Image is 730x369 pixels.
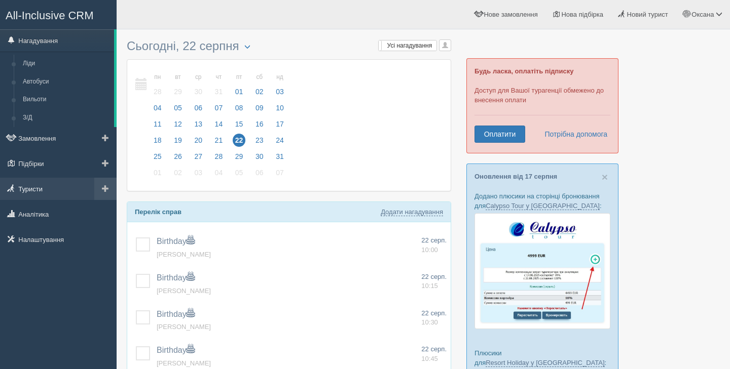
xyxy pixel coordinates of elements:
[230,151,249,167] a: 29
[233,101,246,114] span: 08
[18,55,114,73] a: Ліди
[466,58,618,153] div: Доступ для Вашої турагенції обмежено до внесення оплати
[209,151,229,167] a: 28
[474,348,610,367] p: Плюсики для :
[192,166,205,179] span: 03
[189,135,208,151] a: 20
[192,85,205,98] span: 30
[230,135,249,151] a: 22
[273,117,286,131] span: 17
[230,102,249,118] a: 08
[421,236,447,255] a: 22 серп. 10:00
[168,135,188,151] a: 19
[171,117,185,131] span: 12
[421,345,447,363] a: 22 серп. 10:45
[233,117,246,131] span: 15
[189,118,208,135] a: 13
[192,117,205,131] span: 13
[253,85,266,98] span: 02
[209,67,229,102] a: чт 31
[250,135,269,151] a: 23
[157,237,195,245] span: Birthday
[157,323,211,331] span: [PERSON_NAME]
[538,126,608,143] a: Потрібна допомога
[233,150,246,163] span: 29
[18,109,114,127] a: З/Д
[250,118,269,135] a: 16
[209,167,229,183] a: 04
[212,101,226,114] span: 07
[421,272,447,291] a: 22 серп. 10:15
[273,101,286,114] span: 10
[192,73,205,81] small: ср
[250,102,269,118] a: 09
[212,166,226,179] span: 04
[151,101,164,114] span: 04
[602,171,608,183] span: ×
[135,208,181,216] b: Перелік справ
[189,102,208,118] a: 06
[273,85,286,98] span: 03
[270,118,287,135] a: 17
[212,73,226,81] small: чт
[474,67,573,75] b: Будь ласка, оплатіть підписку
[273,73,286,81] small: нд
[171,85,185,98] span: 29
[230,67,249,102] a: пт 01
[171,101,185,114] span: 05
[171,134,185,147] span: 19
[233,134,246,147] span: 22
[421,246,438,254] span: 10:00
[157,310,195,318] a: Birthday
[273,134,286,147] span: 24
[157,273,195,282] a: Birthday
[253,73,266,81] small: сб
[151,150,164,163] span: 25
[168,167,188,183] a: 02
[212,150,226,163] span: 28
[212,85,226,98] span: 31
[691,11,714,18] span: Оксана
[273,150,286,163] span: 31
[421,355,438,362] span: 10:45
[250,67,269,102] a: сб 02
[157,346,195,354] span: Birthday
[270,151,287,167] a: 31
[387,42,432,49] span: Усі нагадування
[484,11,537,18] span: Нове замовлення
[151,166,164,179] span: 01
[421,345,447,353] span: 22 серп.
[127,39,451,54] h3: Сьогодні, 22 серпня
[421,309,447,327] a: 22 серп. 10:30
[18,91,114,109] a: Вильоти
[151,73,164,81] small: пн
[168,67,188,102] a: вт 29
[171,166,185,179] span: 02
[148,67,167,102] a: пн 28
[233,166,246,179] span: 05
[270,135,287,151] a: 24
[18,73,114,91] a: Автобуси
[212,134,226,147] span: 21
[421,309,447,317] span: 22 серп.
[157,287,211,295] span: [PERSON_NAME]
[157,251,211,258] a: [PERSON_NAME]
[253,101,266,114] span: 09
[602,172,608,182] button: Close
[233,73,246,81] small: пт
[233,85,246,98] span: 01
[561,11,603,18] span: Нова підбірка
[381,208,443,216] a: Додати нагадування
[250,167,269,183] a: 06
[209,135,229,151] a: 21
[148,167,167,183] a: 01
[192,150,205,163] span: 27
[209,118,229,135] a: 14
[270,102,287,118] a: 10
[192,134,205,147] span: 20
[189,151,208,167] a: 27
[189,167,208,183] a: 03
[151,117,164,131] span: 11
